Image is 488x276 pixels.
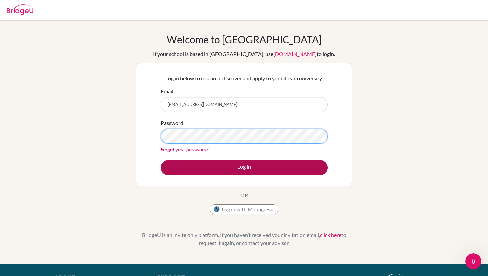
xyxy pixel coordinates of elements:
[161,119,183,127] label: Password
[240,191,248,199] p: OR
[210,204,278,214] button: Log in with ManageBac
[161,74,328,82] p: Log in below to research, discover and apply to your dream university.
[161,146,208,152] a: Forgot your password?
[273,51,317,57] a: [DOMAIN_NAME]
[7,4,33,15] img: Bridge-U
[161,87,173,95] label: Email
[167,33,322,45] h1: Welcome to [GEOGRAPHIC_DATA]
[153,50,335,58] div: If your school is based in [GEOGRAPHIC_DATA], use to login.
[465,253,481,269] iframe: Intercom live chat
[136,231,352,247] p: BridgeU is an invite only platform. If you haven’t received your invitation email, to request it ...
[320,232,341,238] a: click here
[161,160,328,175] button: Log in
